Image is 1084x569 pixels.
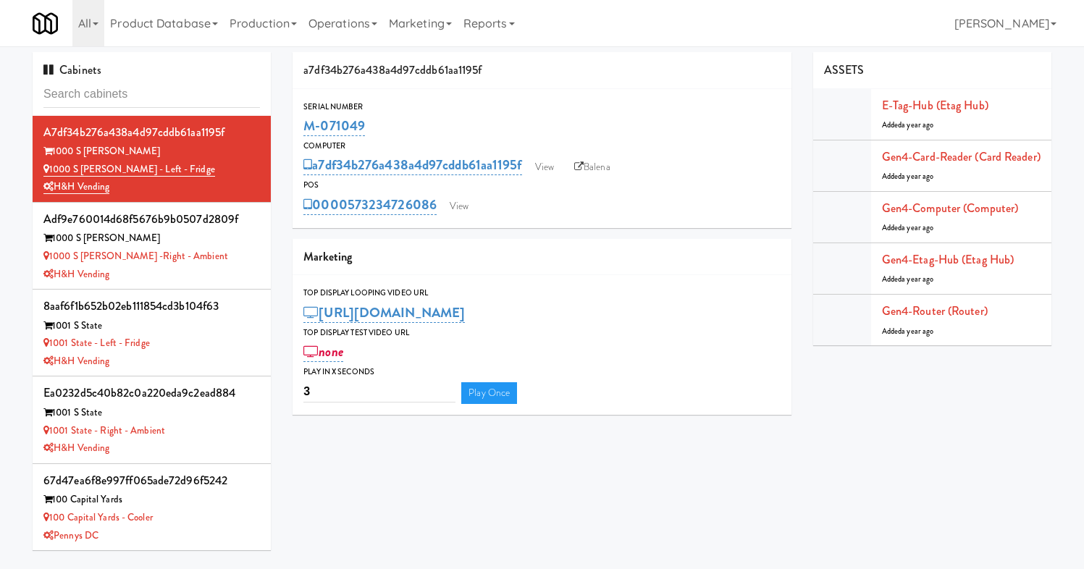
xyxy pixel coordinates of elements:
[43,162,215,177] a: 1000 S [PERSON_NAME] - Left - Fridge
[303,100,781,114] div: Serial Number
[528,156,561,178] a: View
[303,139,781,153] div: Computer
[43,354,109,368] a: H&H Vending
[882,251,1014,268] a: Gen4-etag-hub (Etag Hub)
[43,404,260,422] div: 1001 S State
[43,491,260,509] div: 100 Capital Yards
[303,178,781,193] div: POS
[902,274,933,284] span: a year ago
[902,222,933,233] span: a year ago
[43,249,228,263] a: 1000 S [PERSON_NAME] -Right - Ambient
[882,171,934,182] span: Added
[33,11,58,36] img: Micromart
[33,203,271,290] li: adf9e760014d68f5676b9b0507d2809f1000 S [PERSON_NAME] 1000 S [PERSON_NAME] -Right - AmbientH&H Ven...
[43,267,109,281] a: H&H Vending
[303,195,437,215] a: 0000573234726086
[567,156,618,178] a: Balena
[824,62,865,78] span: ASSETS
[293,52,791,89] div: a7df34b276a438a4d97cddb61aa1195f
[882,326,934,337] span: Added
[33,376,271,463] li: ea0232d5c40b82c0a220eda9c2ead8841001 S State 1001 State - Right - AmbientH&H Vending
[43,81,260,108] input: Search cabinets
[882,200,1018,216] a: Gen4-computer (Computer)
[43,229,260,248] div: 1000 S [PERSON_NAME]
[303,342,343,362] a: none
[882,274,934,284] span: Added
[902,326,933,337] span: a year ago
[303,365,781,379] div: Play in X seconds
[902,119,933,130] span: a year ago
[43,336,150,350] a: 1001 State - Left - Fridge
[43,143,260,161] div: 1000 S [PERSON_NAME]
[43,62,101,78] span: Cabinets
[43,470,260,492] div: 67d47ea6f8e997ff065ade72d96f5242
[303,303,465,323] a: [URL][DOMAIN_NAME]
[43,382,260,404] div: ea0232d5c40b82c0a220eda9c2ead884
[43,295,260,317] div: 8aaf6f1b652b02eb111854cd3b104f63
[43,208,260,230] div: adf9e760014d68f5676b9b0507d2809f
[882,119,934,130] span: Added
[303,248,352,265] span: Marketing
[43,510,153,524] a: 100 Capital Yards - Cooler
[33,464,271,551] li: 67d47ea6f8e997ff065ade72d96f5242100 Capital Yards 100 Capital Yards - CoolerPennys DC
[303,116,365,136] a: M-071049
[43,423,165,437] a: 1001 State - Right - Ambient
[303,326,781,340] div: Top Display Test Video Url
[43,122,260,143] div: a7df34b276a438a4d97cddb61aa1195f
[33,290,271,376] li: 8aaf6f1b652b02eb111854cd3b104f631001 S State 1001 State - Left - FridgeH&H Vending
[461,382,517,404] a: Play Once
[43,180,109,194] a: H&H Vending
[303,155,521,175] a: a7df34b276a438a4d97cddb61aa1195f
[882,97,988,114] a: E-tag-hub (Etag Hub)
[33,116,271,203] li: a7df34b276a438a4d97cddb61aa1195f1000 S [PERSON_NAME] 1000 S [PERSON_NAME] - Left - FridgeH&H Vending
[902,171,933,182] span: a year ago
[882,222,934,233] span: Added
[43,441,109,455] a: H&H Vending
[303,286,781,300] div: Top Display Looping Video Url
[442,195,476,217] a: View
[43,317,260,335] div: 1001 S State
[882,303,988,319] a: Gen4-router (Router)
[882,148,1041,165] a: Gen4-card-reader (Card Reader)
[43,528,98,542] a: Pennys DC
